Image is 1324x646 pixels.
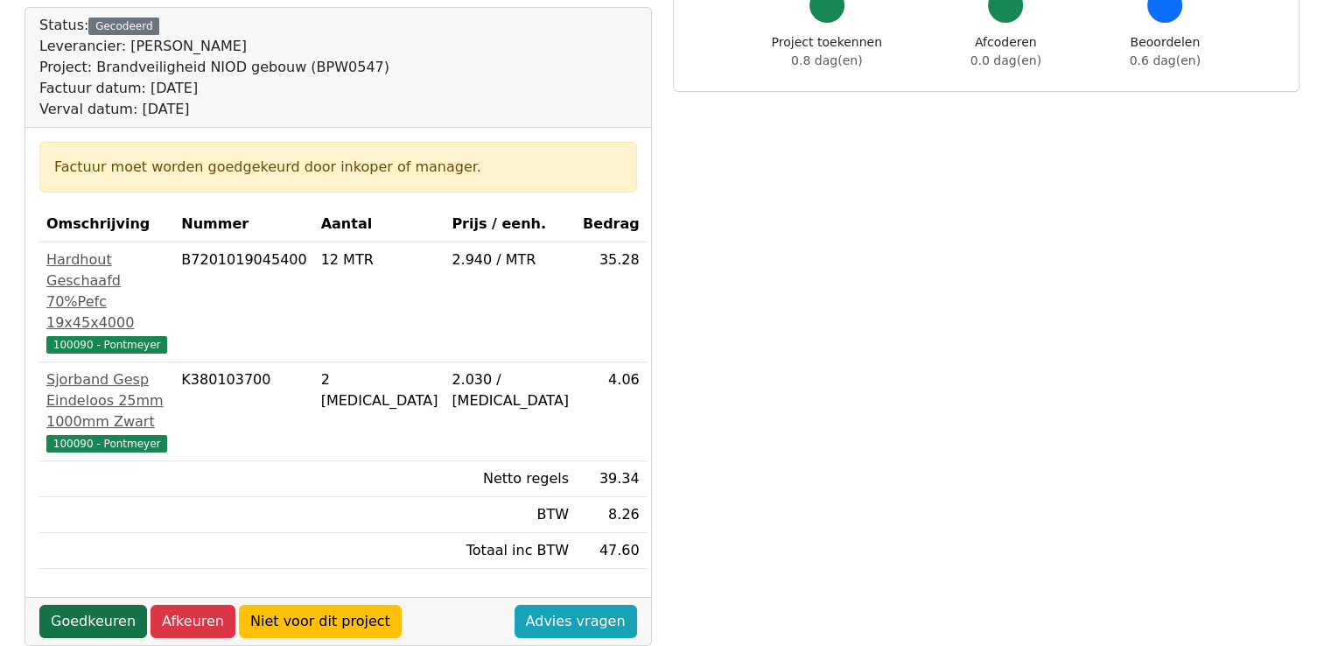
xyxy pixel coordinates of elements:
[46,369,167,453] a: Sjorband Gesp Eindeloos 25mm 1000mm Zwart100090 - Pontmeyer
[39,15,389,120] div: Status:
[452,249,569,270] div: 2.940 / MTR
[576,461,647,497] td: 39.34
[174,207,313,242] th: Nummer
[46,336,167,354] span: 100090 - Pontmeyer
[1130,33,1201,70] div: Beoordelen
[314,207,445,242] th: Aantal
[46,249,167,334] div: Hardhout Geschaafd 70%Pefc 19x45x4000
[321,249,438,270] div: 12 MTR
[452,369,569,411] div: 2.030 / [MEDICAL_DATA]
[445,461,576,497] td: Netto regels
[1130,53,1201,67] span: 0.6 dag(en)
[576,207,647,242] th: Bedrag
[39,99,389,120] div: Verval datum: [DATE]
[46,249,167,355] a: Hardhout Geschaafd 70%Pefc 19x45x4000100090 - Pontmeyer
[576,362,647,461] td: 4.06
[46,369,167,432] div: Sjorband Gesp Eindeloos 25mm 1000mm Zwart
[970,33,1041,70] div: Afcoderen
[576,242,647,362] td: 35.28
[39,78,389,99] div: Factuur datum: [DATE]
[515,605,637,638] a: Advies vragen
[174,362,313,461] td: K380103700
[39,57,389,78] div: Project: Brandveiligheid NIOD gebouw (BPW0547)
[970,53,1041,67] span: 0.0 dag(en)
[39,605,147,638] a: Goedkeuren
[445,497,576,533] td: BTW
[88,18,159,35] div: Gecodeerd
[39,36,389,57] div: Leverancier: [PERSON_NAME]
[174,242,313,362] td: B7201019045400
[151,605,235,638] a: Afkeuren
[39,207,174,242] th: Omschrijving
[576,497,647,533] td: 8.26
[321,369,438,411] div: 2 [MEDICAL_DATA]
[46,435,167,453] span: 100090 - Pontmeyer
[445,533,576,569] td: Totaal inc BTW
[54,157,622,178] div: Factuur moet worden goedgekeurd door inkoper of manager.
[445,207,576,242] th: Prijs / eenh.
[791,53,862,67] span: 0.8 dag(en)
[772,33,882,70] div: Project toekennen
[576,533,647,569] td: 47.60
[239,605,402,638] a: Niet voor dit project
